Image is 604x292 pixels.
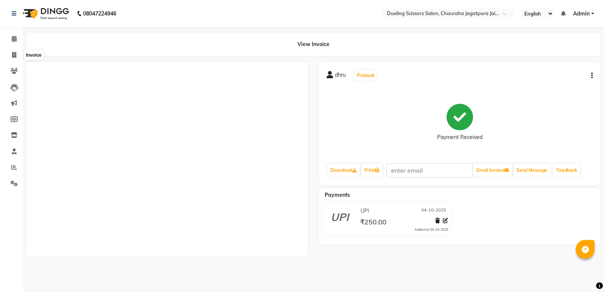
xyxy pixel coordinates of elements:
span: UPI [361,207,369,215]
button: Email Invoice [473,164,512,177]
input: enter email [386,163,473,178]
span: dhru [335,71,346,82]
iframe: chat widget [572,262,596,284]
b: 08047224946 [83,3,116,24]
span: 04-10-2025 [421,207,446,215]
span: Admin [573,10,590,18]
div: Payment Received [437,133,482,141]
a: Print [361,164,382,177]
div: Invoice [24,51,43,60]
div: View Invoice [26,33,600,56]
div: Added on 04-10-2025 [414,227,448,232]
a: Feedback [553,164,580,177]
span: ₹250.00 [360,218,387,228]
button: Prebook [355,70,377,81]
img: logo [19,3,71,24]
span: Payments [325,192,350,198]
button: Send Message [513,164,550,177]
a: Download [327,164,360,177]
